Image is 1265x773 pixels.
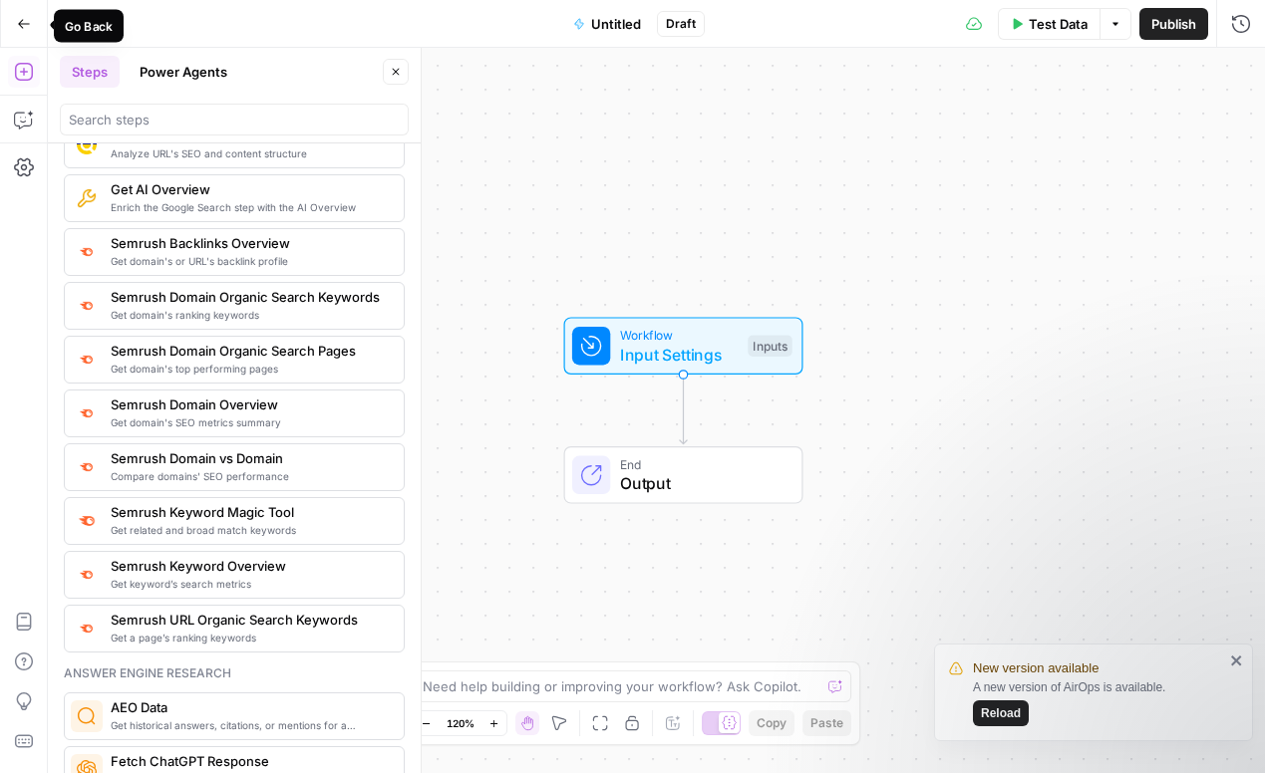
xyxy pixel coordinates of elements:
[77,511,97,531] img: 8a3tdog8tf0qdwwcclgyu02y995m
[498,446,869,504] div: EndOutput
[111,287,388,307] span: Semrush Domain Organic Search Keywords
[111,361,388,377] span: Get domain's top performing pages
[77,404,97,421] img: 4e4w6xi9sjogcjglmt5eorgxwtyu
[111,307,388,323] span: Get domain's ranking keywords
[981,704,1021,722] span: Reload
[77,297,97,314] img: p4kt2d9mz0di8532fmfgvfq6uqa0
[111,341,388,361] span: Semrush Domain Organic Search Pages
[620,343,739,367] span: Input Settings
[111,697,388,717] span: AEO Data
[561,8,653,40] button: Untitled
[973,700,1029,726] button: Reload
[749,710,794,736] button: Copy
[998,8,1100,40] button: Test Data
[810,714,843,732] span: Paste
[111,556,388,576] span: Semrush Keyword Overview
[111,394,388,414] span: Semrush Domain Overview
[111,468,388,484] span: Compare domains' SEO performance
[748,335,791,357] div: Inputs
[111,751,388,771] span: Fetch ChatGPT Response
[77,243,97,260] img: 3lyvnidk9veb5oecvmize2kaffdg
[77,351,97,368] img: otu06fjiulrdwrqmbs7xihm55rg9
[111,179,388,199] span: Get AI Overview
[620,454,783,473] span: End
[77,134,97,154] img: y3iv96nwgxbwrvt76z37ug4ox9nv
[802,710,851,736] button: Paste
[77,620,97,637] img: ey5lt04xp3nqzrimtu8q5fsyor3u
[757,714,787,732] span: Copy
[591,14,641,34] span: Untitled
[111,576,388,592] span: Get keyword’s search metrics
[447,715,474,731] span: 120%
[1151,14,1196,34] span: Publish
[620,471,783,495] span: Output
[1029,14,1088,34] span: Test Data
[111,502,388,522] span: Semrush Keyword Magic Tool
[620,326,739,345] span: Workflow
[64,664,405,682] div: Answer engine research
[111,630,388,645] span: Get a page’s ranking keywords
[680,375,687,444] g: Edge from start to end
[973,678,1224,726] div: A new version of AirOps is available.
[77,458,97,475] img: zn8kcn4lc16eab7ly04n2pykiy7x
[111,233,388,253] span: Semrush Backlinks Overview
[111,610,388,630] span: Semrush URL Organic Search Keywords
[111,717,388,733] span: Get historical answers, citations, or mentions for a question
[111,414,388,430] span: Get domain's SEO metrics summary
[1139,8,1208,40] button: Publish
[973,658,1099,678] span: New version available
[77,188,97,208] img: 73nre3h8eff8duqnn8tc5kmlnmbe
[69,110,400,129] input: Search steps
[60,56,120,88] button: Steps
[77,566,97,583] img: v3j4otw2j2lxnxfkcl44e66h4fup
[498,317,869,375] div: WorkflowInput SettingsInputs
[128,56,239,88] button: Power Agents
[666,15,696,33] span: Draft
[111,145,388,161] span: Analyze URL's SEO and content structure
[111,199,388,215] span: Enrich the Google Search step with the AI Overview
[1230,652,1244,668] button: close
[111,448,388,468] span: Semrush Domain vs Domain
[111,522,388,538] span: Get related and broad match keywords
[111,253,388,269] span: Get domain's or URL's backlink profile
